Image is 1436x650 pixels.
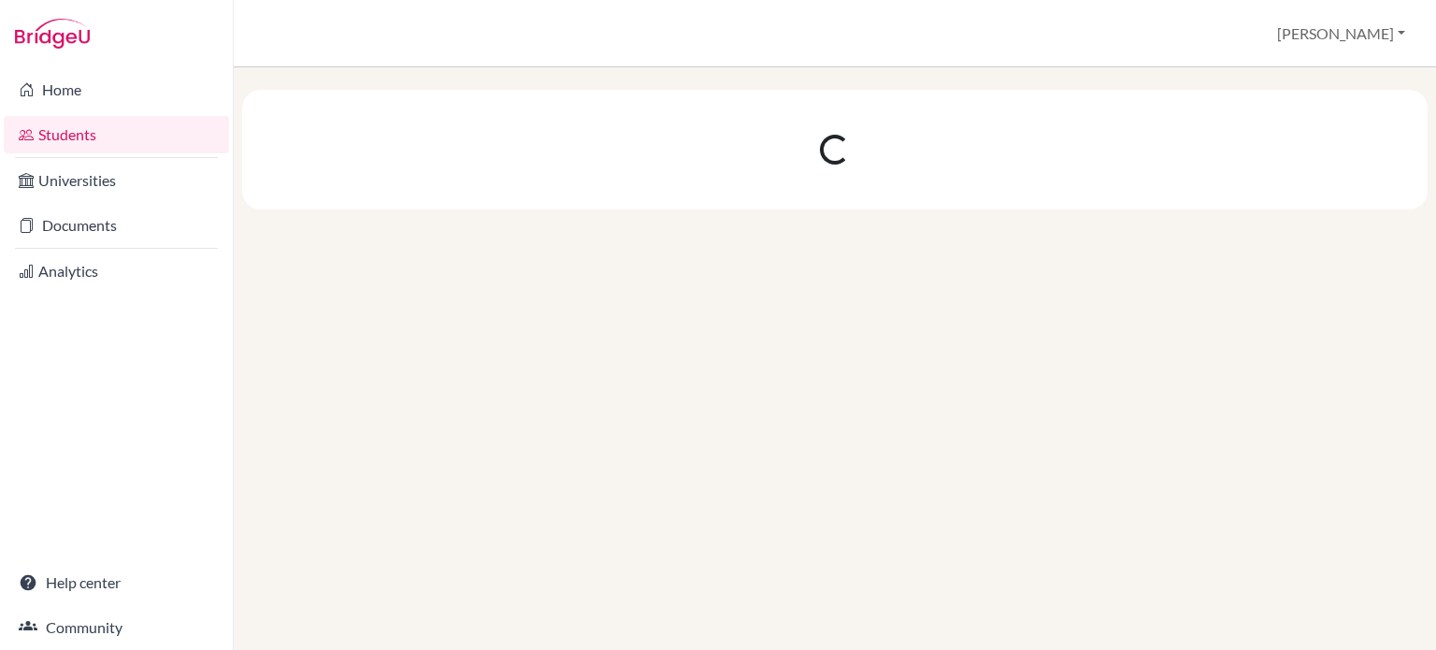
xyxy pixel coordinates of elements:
[4,207,229,244] a: Documents
[4,564,229,601] a: Help center
[4,253,229,290] a: Analytics
[15,19,90,49] img: Bridge-U
[1269,16,1414,51] button: [PERSON_NAME]
[4,609,229,646] a: Community
[4,116,229,153] a: Students
[4,162,229,199] a: Universities
[4,71,229,108] a: Home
